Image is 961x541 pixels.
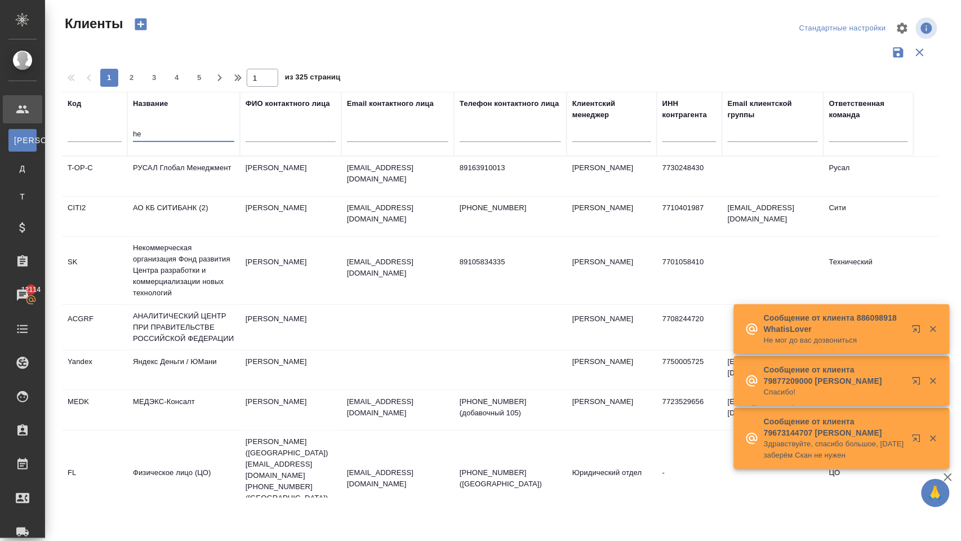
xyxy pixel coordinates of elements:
[829,98,908,121] div: Ответственная команда
[460,202,561,214] p: [PHONE_NUMBER]
[460,162,561,174] p: 89163910013
[922,324,945,334] button: Закрыть
[240,251,341,290] td: [PERSON_NAME]
[15,284,47,295] span: 12114
[240,308,341,347] td: [PERSON_NAME]
[8,185,37,208] a: Т
[62,308,127,347] td: ACGRF
[657,462,722,501] td: -
[127,391,240,430] td: МЕДЭКС-Консалт
[14,163,31,174] span: Д
[460,256,561,268] p: 89105834335
[133,98,168,109] div: Название
[347,396,448,419] p: [EMAIL_ADDRESS][DOMAIN_NAME]
[347,467,448,490] p: [EMAIL_ADDRESS][DOMAIN_NAME]
[722,391,824,430] td: [EMAIL_ADDRESS][DOMAIN_NAME]
[68,98,81,109] div: Код
[62,351,127,390] td: Yandex
[62,157,127,196] td: T-OP-C
[657,157,722,196] td: 7730248430
[657,197,722,236] td: 7710401987
[722,197,824,236] td: [EMAIL_ADDRESS][DOMAIN_NAME]
[567,251,657,290] td: [PERSON_NAME]
[909,42,931,63] button: Сбросить фильтры
[728,98,818,121] div: Email клиентской группы
[889,15,916,42] span: Настроить таблицу
[62,197,127,236] td: CITI2
[127,462,240,501] td: Физическое лицо (ЦО)
[62,391,127,430] td: MEDK
[905,318,932,345] button: Открыть в новой вкладке
[168,72,186,83] span: 4
[888,42,909,63] button: Сохранить фильтры
[764,364,905,387] p: Сообщение от клиента 79877209000 [PERSON_NAME]
[567,157,657,196] td: [PERSON_NAME]
[145,69,163,87] button: 3
[240,431,341,532] td: [PERSON_NAME] ([GEOGRAPHIC_DATA]) [EMAIL_ADDRESS][DOMAIN_NAME] [PHONE_NUMBER] ([GEOGRAPHIC_DATA])...
[240,197,341,236] td: [PERSON_NAME]
[460,467,561,490] p: [PHONE_NUMBER] ([GEOGRAPHIC_DATA])
[460,396,561,419] p: [PHONE_NUMBER] (добавочный 105)
[8,129,37,152] a: [PERSON_NAME]
[240,351,341,390] td: [PERSON_NAME]
[657,391,722,430] td: 7723529656
[797,20,889,37] div: split button
[572,98,651,121] div: Клиентский менеджер
[240,391,341,430] td: [PERSON_NAME]
[62,15,123,33] span: Клиенты
[127,197,240,236] td: АО КБ СИТИБАНК (2)
[14,191,31,202] span: Т
[3,281,42,309] a: 12114
[922,433,945,444] button: Закрыть
[567,197,657,236] td: [PERSON_NAME]
[62,462,127,501] td: FL
[662,98,717,121] div: ИНН контрагента
[127,237,240,304] td: Некоммерческая организация Фонд развития Центра разработки и коммерциализации новых технологий
[922,376,945,386] button: Закрыть
[567,308,657,347] td: [PERSON_NAME]
[285,70,340,87] span: из 325 страниц
[657,308,722,347] td: 7708244720
[764,416,905,438] p: Сообщение от клиента 79673144707 [PERSON_NAME]
[905,427,932,454] button: Открыть в новой вкладке
[127,305,240,350] td: АНАЛИТИЧЕСКИЙ ЦЕНТР ПРИ ПРАВИТЕЛЬСТВЕ РОССИЙСКОЙ ФЕДЕРАЦИИ
[246,98,330,109] div: ФИО контактного лица
[764,438,905,461] p: Здравствуйте, спасибо большое, [DATE] заберём Скан не нужен
[347,98,434,109] div: Email контактного лица
[127,157,240,196] td: РУСАЛ Глобал Менеджмент
[8,157,37,180] a: Д
[127,351,240,390] td: Яндекс Деньги / ЮМани
[722,351,824,390] td: [EMAIL_ADDRESS][DOMAIN_NAME]
[14,135,31,146] span: [PERSON_NAME]
[824,157,914,196] td: Русал
[127,15,154,34] button: Создать
[168,69,186,87] button: 4
[916,17,940,39] span: Посмотреть информацию
[764,335,905,346] p: Не мог до вас дозвониться
[190,72,208,83] span: 5
[567,391,657,430] td: [PERSON_NAME]
[240,157,341,196] td: [PERSON_NAME]
[123,72,141,83] span: 2
[764,387,905,398] p: Спасибо!
[347,256,448,279] p: [EMAIL_ADDRESS][DOMAIN_NAME]
[657,351,722,390] td: 7750005725
[764,312,905,335] p: Сообщение от клиента 886098918 WhatisLover
[347,162,448,185] p: [EMAIL_ADDRESS][DOMAIN_NAME]
[190,69,208,87] button: 5
[567,351,657,390] td: [PERSON_NAME]
[145,72,163,83] span: 3
[62,251,127,290] td: SK
[657,251,722,290] td: 7701058410
[824,251,914,290] td: Технический
[824,197,914,236] td: Сити
[460,98,559,109] div: Телефон контактного лица
[905,370,932,397] button: Открыть в новой вкладке
[567,462,657,501] td: Юридический отдел
[347,202,448,225] p: [EMAIL_ADDRESS][DOMAIN_NAME]
[123,69,141,87] button: 2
